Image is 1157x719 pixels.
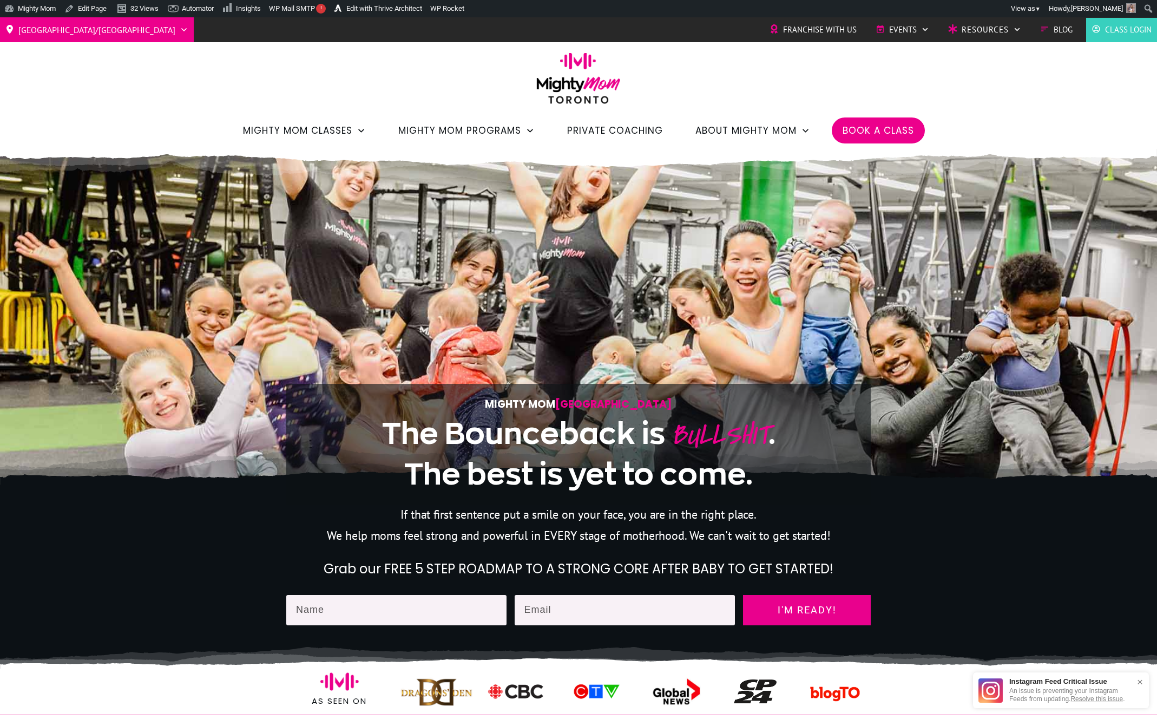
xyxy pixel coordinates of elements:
a: [GEOGRAPHIC_DATA]/[GEOGRAPHIC_DATA] [5,21,188,38]
img: ctv-logo-mighty-mom-news [566,682,626,701]
p: Mighty Mom [319,395,838,413]
span: [GEOGRAPHIC_DATA] [555,397,672,411]
span: I'm ready! [753,605,861,616]
a: Mighty Mom Programs [398,121,535,140]
a: Resolve this issue [1070,695,1123,703]
span: ! [316,4,326,14]
a: Blog [1040,22,1073,38]
img: dragonsden [400,674,472,709]
h1: . [319,414,838,493]
img: Instagram Feed icon [978,678,1003,703]
img: ico-mighty-mom [320,662,359,701]
span: About Mighty Mom [695,121,797,140]
span: [PERSON_NAME] [1071,4,1123,12]
span: Mighty Mom Programs [398,121,521,140]
a: Events [876,22,929,38]
div: × [1132,671,1148,692]
span: Mighty Mom Classes [243,121,352,140]
span: Franchise with Us [783,22,857,38]
span: The best is yet to come. [404,457,753,490]
a: Private Coaching [567,121,663,140]
a: Class Login [1092,22,1152,38]
span: ▼ [1035,5,1041,12]
a: About Mighty Mom [695,121,810,140]
h2: Grab our FREE 5 STEP ROADMAP TO A STRONG CORE AFTER BABY TO GET STARTED! [287,560,870,578]
input: Email [515,595,735,625]
span: We help moms feel strong and powerful in EVERY stage of motherhood. We can't wait to get started! [327,528,831,543]
span: Resources [962,22,1009,38]
h3: Instagram Feed Critical Issue [1009,678,1132,685]
span: [GEOGRAPHIC_DATA]/[GEOGRAPHIC_DATA] [18,21,175,38]
p: An issue is preventing your Instagram Feeds from updating. . [1009,687,1132,703]
span: Events [889,22,917,38]
a: Mighty Mom Classes [243,121,366,140]
p: As seen on [287,694,392,708]
input: Name [286,595,507,625]
span: If that first sentence put a smile on your face, you are in the right place. [400,507,757,522]
span: Blog [1054,22,1073,38]
a: I'm ready! [743,595,871,625]
span: Class Login [1105,22,1152,38]
a: Resources [948,22,1021,38]
img: CP24 Logo [734,679,777,704]
img: global-news-logo-mighty-mom-toronto-interview [640,677,711,706]
span: BULLSHIT [671,415,768,455]
img: mighty-mom-postpartum-fitness-jess-sennet-cbc [486,682,547,701]
span: The Bounceback is [382,417,665,449]
a: Franchise with Us [770,22,857,38]
a: Book a Class [843,121,914,140]
img: mightymom-logo-toronto [531,53,626,112]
